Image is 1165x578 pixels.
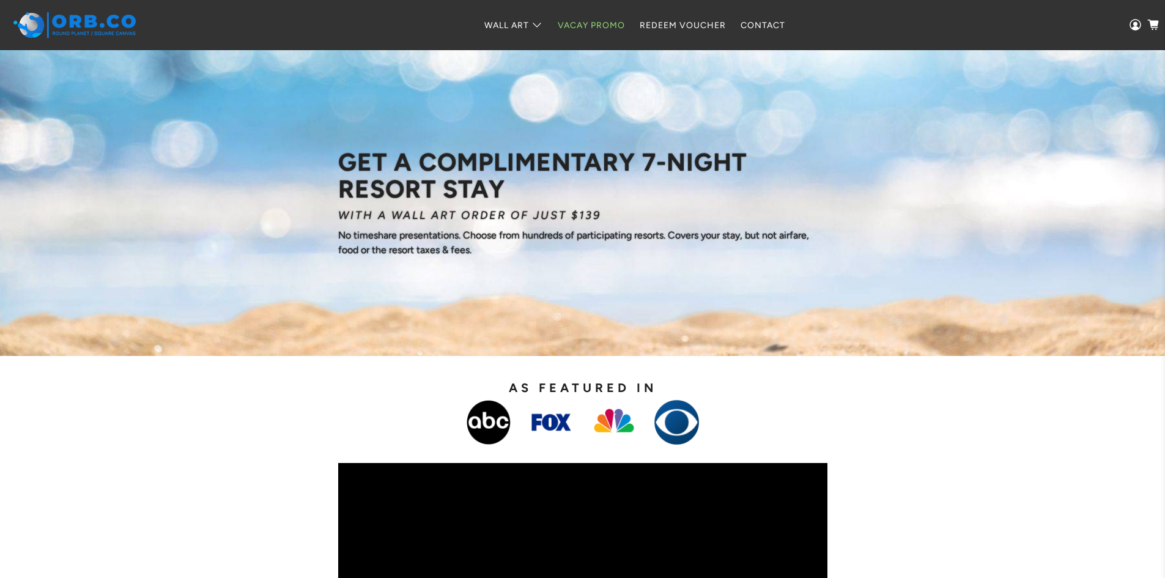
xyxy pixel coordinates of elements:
[338,209,601,222] i: WITH A WALL ART ORDER OF JUST $139
[338,149,827,202] h1: GET A COMPLIMENTARY 7-NIGHT RESORT STAY
[632,9,733,42] a: Redeem Voucher
[338,229,809,256] span: No timeshare presentations. Choose from hundreds of participating resorts. Covers your stay, but ...
[295,380,870,395] h2: AS FEATURED IN
[477,9,550,42] a: Wall Art
[733,9,793,42] a: Contact
[550,9,632,42] a: Vacay Promo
